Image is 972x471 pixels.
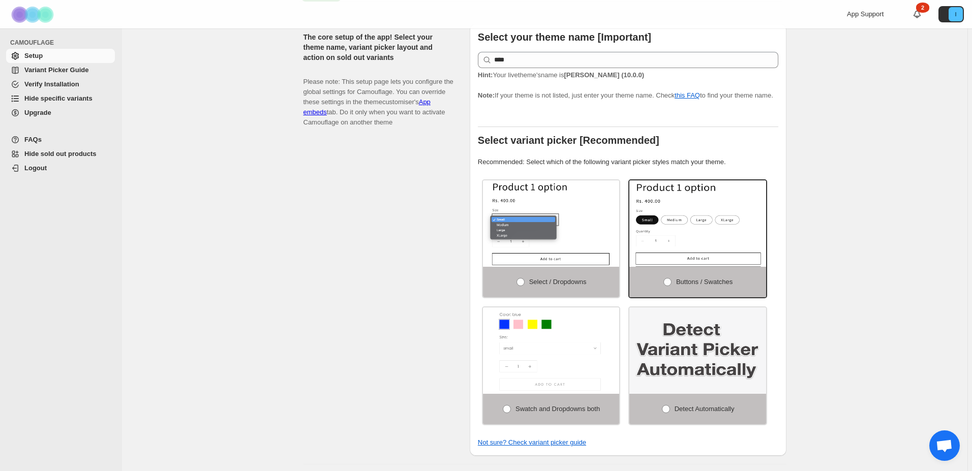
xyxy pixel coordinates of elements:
[303,32,453,62] h2: The core setup of the app! Select your theme name, variant picker layout and action on sold out v...
[10,39,117,47] span: CAMOUFLAGE
[8,1,59,28] img: Camouflage
[24,150,97,158] span: Hide sold out products
[955,11,956,17] text: I
[847,10,884,18] span: App Support
[675,91,700,99] a: this FAQ
[912,9,922,19] a: 2
[478,135,659,146] b: Select variant picker [Recommended]
[6,147,115,161] a: Hide sold out products
[6,106,115,120] a: Upgrade
[629,307,766,394] img: Detect Automatically
[24,80,79,88] span: Verify Installation
[564,71,644,79] strong: [PERSON_NAME] (10.0.0)
[676,278,733,286] span: Buttons / Swatches
[6,49,115,63] a: Setup
[949,7,963,21] span: Avatar with initials I
[929,430,960,461] a: Chat abierto
[629,180,766,267] img: Buttons / Swatches
[6,133,115,147] a: FAQs
[24,66,88,74] span: Variant Picker Guide
[916,3,929,13] div: 2
[478,157,778,167] p: Recommended: Select which of the following variant picker styles match your theme.
[938,6,964,22] button: Avatar with initials I
[483,180,620,267] img: Select / Dropdowns
[515,405,600,413] span: Swatch and Dropdowns both
[478,71,644,79] span: Your live theme's name is
[24,164,47,172] span: Logout
[6,161,115,175] a: Logout
[529,278,587,286] span: Select / Dropdowns
[24,109,51,116] span: Upgrade
[675,405,735,413] span: Detect Automatically
[478,32,651,43] b: Select your theme name [Important]
[6,77,115,91] a: Verify Installation
[24,136,42,143] span: FAQs
[478,70,778,101] p: If your theme is not listed, just enter your theme name. Check to find your theme name.
[483,307,620,394] img: Swatch and Dropdowns both
[24,52,43,59] span: Setup
[6,91,115,106] a: Hide specific variants
[303,67,453,128] p: Please note: This setup page lets you configure the global settings for Camouflage. You can overr...
[6,63,115,77] a: Variant Picker Guide
[478,91,495,99] strong: Note:
[478,71,493,79] strong: Hint:
[478,438,586,446] a: Not sure? Check variant picker guide
[24,95,93,102] span: Hide specific variants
